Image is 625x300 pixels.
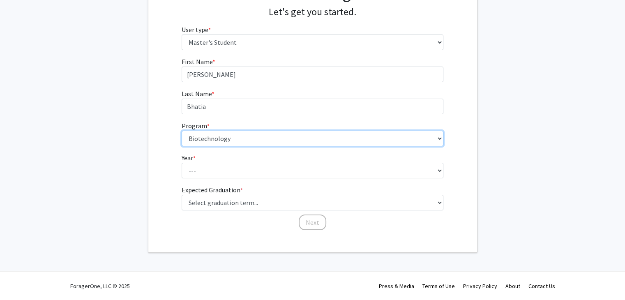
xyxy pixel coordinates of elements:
h4: Let's get you started. [182,6,443,18]
a: About [505,282,520,290]
a: Contact Us [528,282,555,290]
span: First Name [182,58,212,66]
a: Press & Media [379,282,414,290]
label: Expected Graduation [182,185,243,195]
label: Program [182,121,210,131]
span: Last Name [182,90,212,98]
button: Next [299,215,326,230]
a: Terms of Use [422,282,455,290]
label: Year [182,153,196,163]
iframe: Chat [6,263,35,294]
label: User type [182,25,211,35]
a: Privacy Policy [463,282,497,290]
